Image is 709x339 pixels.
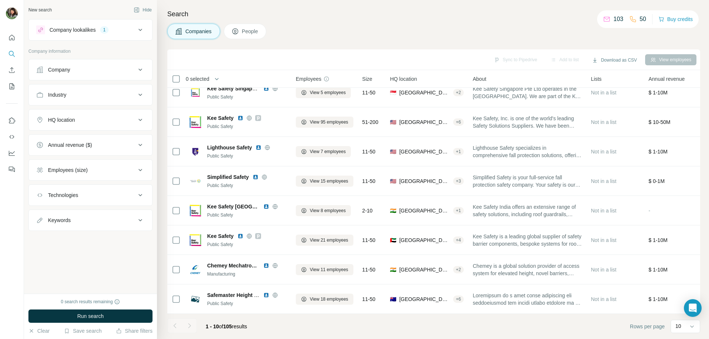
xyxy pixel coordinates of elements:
button: Technologies [29,186,152,204]
span: $ 1-10M [648,149,667,155]
button: My lists [6,80,18,93]
span: Not in a list [591,119,616,125]
div: 0 search results remaining [61,298,120,305]
span: Lists [591,75,602,83]
img: LinkedIn logo [263,263,269,269]
button: Annual revenue ($) [29,136,152,154]
span: About [473,75,486,83]
span: results [206,324,247,329]
img: Logo of Kee Safety India [189,205,201,217]
span: 11-50 [362,236,376,244]
img: Logo of Kee Safety [189,234,201,246]
div: Employees (size) [48,166,88,174]
span: 🇸🇬 [390,89,396,96]
button: Enrich CSV [6,63,18,77]
span: Simplified Safety [207,173,249,181]
span: 🇺🇸 [390,148,396,155]
span: $ 1-10M [648,267,667,273]
span: Not in a list [591,237,616,243]
button: Use Surfe API [6,130,18,143]
span: $ 1-10M [648,90,667,96]
p: 103 [613,15,623,24]
div: Open Intercom Messenger [684,299,702,317]
div: Annual revenue ($) [48,141,92,149]
img: Logo of Kee Safety Singapore Pte [189,87,201,98]
button: Quick start [6,31,18,44]
span: Run search [77,312,104,320]
span: 🇮🇳 [390,207,396,214]
div: Public Safety [207,212,287,218]
span: 51-200 [362,118,379,126]
div: Public Safety [207,94,287,100]
div: Public Safety [207,241,287,248]
button: Dashboard [6,146,18,160]
div: 1 [100,27,109,33]
div: + 2 [453,266,464,273]
button: View 18 employees [296,294,353,305]
button: Industry [29,86,152,104]
span: Size [362,75,372,83]
span: 2-10 [362,207,373,214]
div: Industry [48,91,66,98]
span: HQ location [390,75,417,83]
h4: Search [167,9,700,19]
div: New search [28,7,52,13]
div: + 2 [453,89,464,96]
span: [GEOGRAPHIC_DATA], [GEOGRAPHIC_DATA] [399,295,450,303]
span: 0 selected [186,75,209,83]
span: [GEOGRAPHIC_DATA], [US_STATE] [399,118,450,126]
span: Not in a list [591,149,616,155]
span: 11-50 [362,89,376,96]
span: Not in a list [591,296,616,302]
button: HQ location [29,111,152,129]
span: $ 0-1M [648,178,665,184]
span: Safemaster Height Safety AND Access Solutions [207,292,326,298]
p: 10 [675,322,681,330]
div: + 4 [453,237,464,243]
button: View 11 employees [296,264,353,275]
span: Kee Safety [207,232,234,240]
button: Save search [64,327,102,335]
img: Logo of Kee Safety [189,116,201,128]
span: 🇮🇳 [390,266,396,273]
span: Not in a list [591,208,616,214]
span: Lighthouse Safety [207,144,252,151]
span: Not in a list [591,178,616,184]
span: $ 1-10M [648,296,667,302]
span: View 95 employees [310,119,348,125]
div: + 3 [453,178,464,184]
div: Public Safety [207,153,287,159]
span: Chemey is a global solution provider of access system for elevated height, novel barriers, railin... [473,262,582,277]
span: View 21 employees [310,237,348,243]
img: LinkedIn logo [253,174,258,180]
span: Companies [185,28,212,35]
div: Manufacturing [207,271,287,277]
img: LinkedIn logo [263,86,269,91]
div: Technologies [48,191,78,199]
button: Keywords [29,211,152,229]
img: Logo of Safemaster Height Safety AND Access Solutions [189,293,201,305]
div: Company [48,66,70,73]
button: View 7 employees [296,146,351,157]
span: [GEOGRAPHIC_DATA], [US_STATE] [399,148,450,155]
img: LinkedIn logo [263,292,269,298]
button: View 21 employees [296,235,353,246]
div: + 1 [453,148,464,155]
span: Simplified Safety is your full-service fall protection safety company. Your safety is our priorit... [473,174,582,188]
div: + 6 [453,296,464,302]
span: Loremipsum do s amet conse adipiscing eli seddoeiusmod tem incidi utlabo etdolore ma a enimad mi ... [473,292,582,307]
button: Search [6,47,18,60]
span: View 5 employees [310,89,346,96]
span: Kee Safety Singapore Pte Ltd operates in the [GEOGRAPHIC_DATA]. We are part of the Kee Safety Gro... [473,85,582,100]
span: Kee Safety is a leading global supplier of safety barrier components, bespoke systems for roof ed... [473,233,582,248]
span: Not in a list [591,90,616,96]
span: Kee Safety [207,114,234,122]
span: of [219,324,223,329]
img: Logo of Chemey Mechatronics [189,264,201,276]
span: [GEOGRAPHIC_DATA], [GEOGRAPHIC_DATA] [399,236,450,244]
span: Rows per page [630,323,665,330]
span: 11-50 [362,177,376,185]
button: Company lookalikes1 [29,21,152,39]
span: - [648,208,650,214]
img: Logo of Lighthouse Safety [189,146,201,158]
